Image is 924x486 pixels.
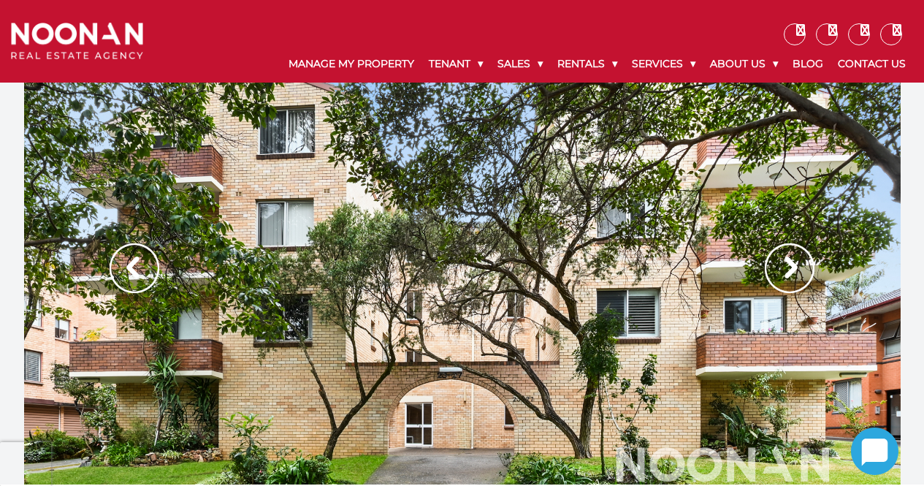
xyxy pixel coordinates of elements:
[11,23,143,59] img: Noonan Real Estate Agency
[281,45,421,83] a: Manage My Property
[785,45,831,83] a: Blog
[110,243,159,293] img: Arrow slider
[831,45,913,83] a: Contact Us
[421,45,490,83] a: Tenant
[765,243,814,293] img: Arrow slider
[625,45,703,83] a: Services
[490,45,550,83] a: Sales
[703,45,785,83] a: About Us
[550,45,625,83] a: Rentals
